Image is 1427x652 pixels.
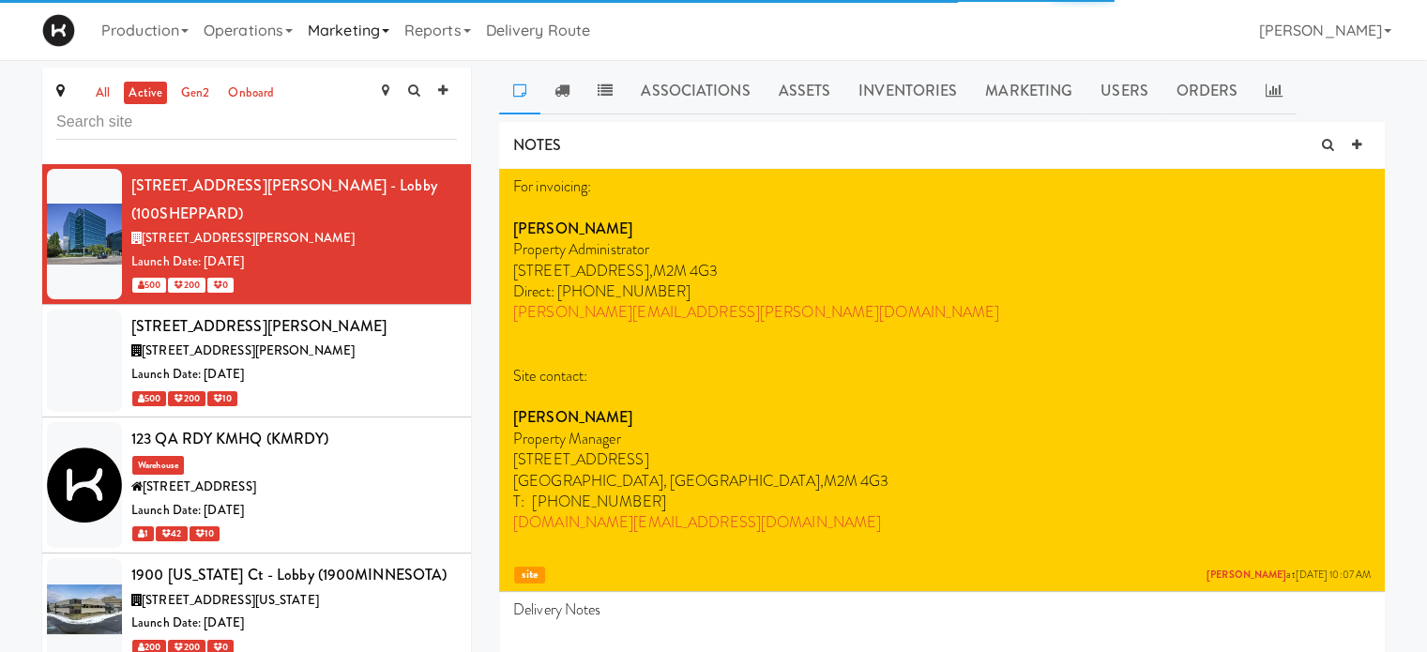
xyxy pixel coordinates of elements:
[42,305,471,417] li: [STREET_ADDRESS][PERSON_NAME][STREET_ADDRESS][PERSON_NAME]Launch Date: [DATE] 500 200 10
[132,526,154,541] span: 1
[131,561,457,589] div: 1900 [US_STATE] Ct - Lobby (1900MINNESOTA)
[207,391,237,406] span: 10
[124,82,167,105] a: active
[207,278,234,293] span: 0
[513,238,649,260] span: Property Administrator
[42,14,75,47] img: Micromart
[513,406,632,428] strong: [PERSON_NAME]
[132,391,166,406] span: 500
[1086,68,1162,114] a: Users
[513,281,691,302] span: Direct: [PHONE_NUMBER]
[131,312,457,341] div: [STREET_ADDRESS][PERSON_NAME]
[1207,569,1371,583] span: at [DATE] 10:07 AM
[132,456,184,475] span: Warehouse
[142,591,319,609] span: [STREET_ADDRESS][US_STATE]
[190,526,220,541] span: 10
[765,68,845,114] a: Assets
[513,491,666,512] span: T: [PHONE_NUMBER]
[168,391,205,406] span: 200
[42,164,471,305] li: [STREET_ADDRESS][PERSON_NAME] - Lobby (100SHEPPARD)[STREET_ADDRESS][PERSON_NAME]Launch Date: [DAT...
[653,260,719,281] span: M2M 4G3
[168,278,205,293] span: 200
[131,612,457,635] div: Launch Date: [DATE]
[156,526,187,541] span: 42
[142,229,355,247] span: [STREET_ADDRESS][PERSON_NAME]
[223,82,279,105] a: onboard
[513,511,881,533] a: [DOMAIN_NAME][EMAIL_ADDRESS][DOMAIN_NAME]
[131,363,457,387] div: Launch Date: [DATE]
[513,218,632,239] strong: [PERSON_NAME]
[131,499,457,523] div: Launch Date: [DATE]
[627,68,764,114] a: Associations
[142,341,355,359] span: [STREET_ADDRESS][PERSON_NAME]
[971,68,1086,114] a: Marketing
[513,301,999,323] a: [PERSON_NAME][EMAIL_ADDRESS][PERSON_NAME][DOMAIN_NAME]
[844,68,971,114] a: Inventories
[513,134,562,156] span: NOTES
[513,428,621,449] span: Property Manager
[1162,68,1252,114] a: Orders
[824,470,889,492] span: M2M 4G3
[1207,568,1286,582] a: [PERSON_NAME]
[56,105,457,140] input: Search site
[513,470,824,492] span: [GEOGRAPHIC_DATA], [GEOGRAPHIC_DATA],
[513,599,1371,620] p: Delivery Notes
[131,425,457,453] div: 123 QA RDY KMHQ (KMRDY)
[42,417,471,553] li: 123 QA RDY KMHQ (KMRDY)Warehouse[STREET_ADDRESS]Launch Date: [DATE] 1 42 10
[513,448,649,470] span: [STREET_ADDRESS]
[513,261,1371,281] p: [STREET_ADDRESS],
[131,172,457,227] div: [STREET_ADDRESS][PERSON_NAME] - Lobby (100SHEPPARD)
[132,278,166,293] span: 500
[91,82,114,105] a: all
[513,365,587,387] span: Site contact:
[143,478,256,495] span: [STREET_ADDRESS]
[513,176,1371,197] p: For invoicing:
[176,82,214,105] a: gen2
[514,567,545,584] span: site
[131,250,457,274] div: Launch Date: [DATE]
